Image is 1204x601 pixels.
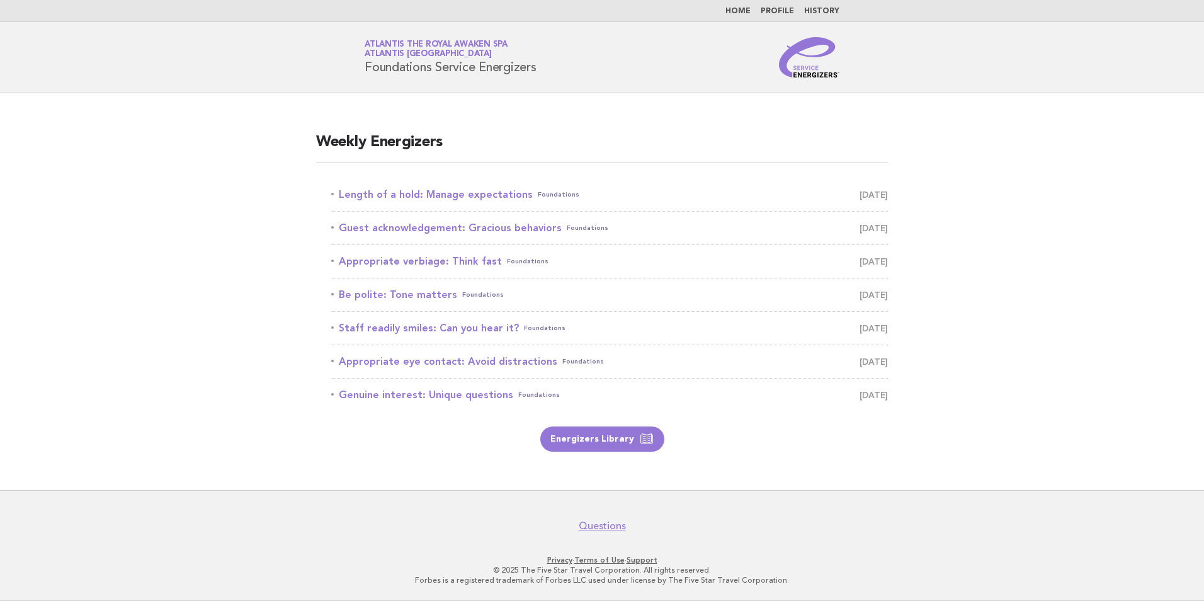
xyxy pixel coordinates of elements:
[217,575,987,585] p: Forbes is a registered trademark of Forbes LLC used under license by The Five Star Travel Corpora...
[860,319,888,337] span: [DATE]
[331,219,888,237] a: Guest acknowledgement: Gracious behaviorsFoundations [DATE]
[860,286,888,304] span: [DATE]
[860,186,888,203] span: [DATE]
[518,386,560,404] span: Foundations
[547,556,572,564] a: Privacy
[579,520,626,532] a: Questions
[538,186,579,203] span: Foundations
[331,253,888,270] a: Appropriate verbiage: Think fastFoundations [DATE]
[331,319,888,337] a: Staff readily smiles: Can you hear it?Foundations [DATE]
[804,8,839,15] a: History
[365,40,508,58] a: Atlantis the Royal Awaken SPAAtlantis [GEOGRAPHIC_DATA]
[331,286,888,304] a: Be polite: Tone mattersFoundations [DATE]
[627,556,657,564] a: Support
[860,219,888,237] span: [DATE]
[331,186,888,203] a: Length of a hold: Manage expectationsFoundations [DATE]
[217,555,987,565] p: · ·
[860,353,888,370] span: [DATE]
[761,8,794,15] a: Profile
[860,386,888,404] span: [DATE]
[507,253,548,270] span: Foundations
[365,50,492,59] span: Atlantis [GEOGRAPHIC_DATA]
[316,132,888,163] h2: Weekly Energizers
[524,319,565,337] span: Foundations
[217,565,987,575] p: © 2025 The Five Star Travel Corporation. All rights reserved.
[462,286,504,304] span: Foundations
[331,353,888,370] a: Appropriate eye contact: Avoid distractionsFoundations [DATE]
[574,556,625,564] a: Terms of Use
[331,386,888,404] a: Genuine interest: Unique questionsFoundations [DATE]
[540,426,664,452] a: Energizers Library
[779,37,839,77] img: Service Energizers
[860,253,888,270] span: [DATE]
[567,219,608,237] span: Foundations
[725,8,751,15] a: Home
[562,353,604,370] span: Foundations
[365,41,537,74] h1: Foundations Service Energizers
